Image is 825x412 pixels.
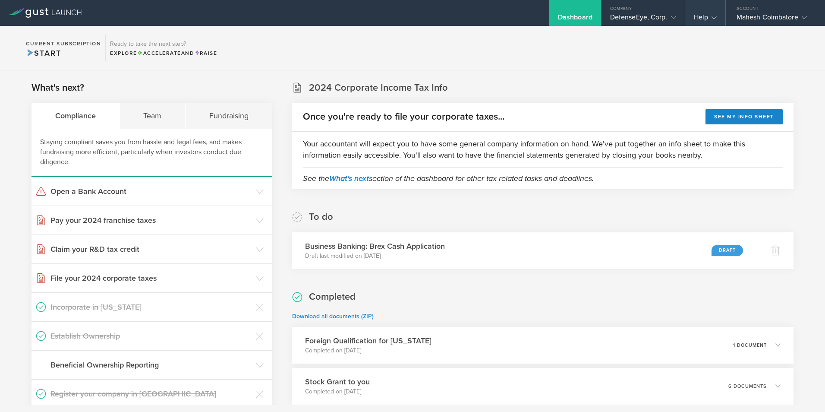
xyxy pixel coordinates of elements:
div: Ready to take the next step?ExploreAccelerateandRaise [105,35,221,61]
h3: Ready to take the next step? [110,41,217,47]
p: 1 document [733,343,767,348]
h3: Establish Ownership [50,330,252,342]
button: See my info sheet [705,109,783,124]
div: Staying compliant saves you from hassle and legal fees, and makes fundraising more efficient, par... [31,129,272,177]
div: Compliance [31,103,120,129]
h3: Pay your 2024 franchise taxes [50,215,252,226]
h2: 2024 Corporate Income Tax Info [309,82,448,94]
div: Dashboard [558,13,592,26]
p: Completed on [DATE] [305,346,431,355]
div: Fundraising [186,103,272,129]
div: Business Banking: Brex Cash ApplicationDraft last modified on [DATE]Draft [292,232,757,269]
h3: Claim your R&D tax credit [50,244,252,255]
div: Explore [110,49,217,57]
h2: Current Subscription [26,41,101,46]
h2: Completed [309,291,356,303]
p: Completed on [DATE] [305,387,370,396]
p: Draft last modified on [DATE] [305,252,445,260]
h3: Incorporate in [US_STATE] [50,301,252,313]
h3: Register your company in [GEOGRAPHIC_DATA] [50,388,252,399]
span: Accelerate [137,50,181,56]
h2: To do [309,211,333,223]
div: Team [120,103,186,129]
h2: What's next? [31,82,84,94]
h3: Foreign Qualification for [US_STATE] [305,335,431,346]
h3: Stock Grant to you [305,376,370,387]
div: DefenseEye, Corp. [610,13,676,26]
span: and [137,50,195,56]
span: Start [26,48,61,58]
p: Your accountant will expect you to have some general company information on hand. We've put toget... [303,138,783,161]
h3: Open a Bank Account [50,186,252,197]
iframe: Chat Widget [782,371,825,412]
h3: File your 2024 corporate taxes [50,273,252,284]
span: Raise [194,50,217,56]
h3: Business Banking: Brex Cash Application [305,241,445,252]
p: 6 documents [728,384,767,389]
h3: Beneficial Ownership Reporting [50,359,252,371]
h2: Once you're ready to file your corporate taxes... [303,111,504,123]
div: Draft [712,245,743,256]
em: See the section of the dashboard for other tax related tasks and deadlines. [303,174,594,183]
a: Download all documents (ZIP) [292,313,374,320]
div: Help [694,13,717,26]
div: Mahesh Coimbatore [737,13,810,26]
a: What's next [329,174,369,183]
